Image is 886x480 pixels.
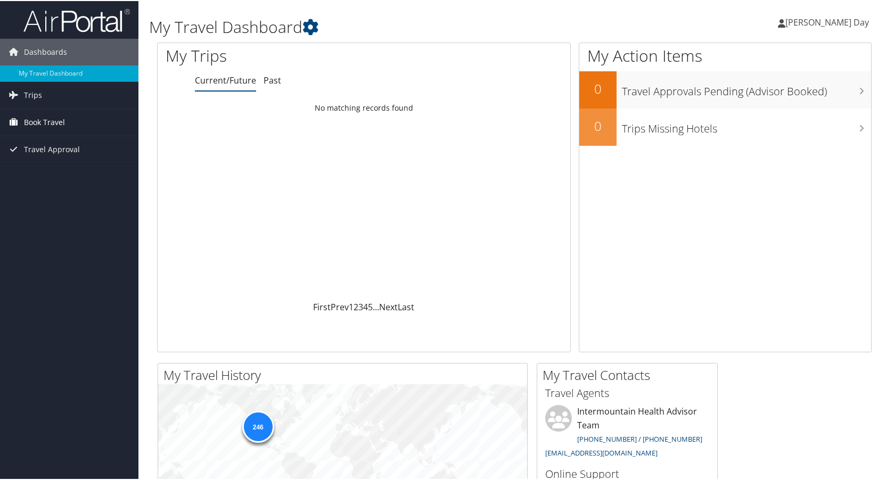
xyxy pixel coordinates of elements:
[149,15,636,37] h1: My Travel Dashboard
[373,300,379,312] span: …
[24,81,42,107] span: Trips
[579,70,871,107] a: 0Travel Approvals Pending (Advisor Booked)
[579,44,871,66] h1: My Action Items
[579,116,617,134] h2: 0
[363,300,368,312] a: 4
[540,404,715,461] li: Intermountain Health Advisor Team
[577,433,702,443] a: [PHONE_NUMBER] / [PHONE_NUMBER]
[379,300,398,312] a: Next
[622,115,871,135] h3: Trips Missing Hotels
[24,135,80,162] span: Travel Approval
[313,300,331,312] a: First
[545,447,658,457] a: [EMAIL_ADDRESS][DOMAIN_NAME]
[545,385,709,400] h3: Travel Agents
[264,73,281,85] a: Past
[358,300,363,312] a: 3
[778,5,880,37] a: [PERSON_NAME] Day
[398,300,414,312] a: Last
[368,300,373,312] a: 5
[579,107,871,145] a: 0Trips Missing Hotels
[24,38,67,64] span: Dashboards
[23,7,130,32] img: airportal-logo.png
[354,300,358,312] a: 2
[242,410,274,442] div: 246
[195,73,256,85] a: Current/Future
[622,78,871,98] h3: Travel Approvals Pending (Advisor Booked)
[543,365,717,383] h2: My Travel Contacts
[331,300,349,312] a: Prev
[579,79,617,97] h2: 0
[349,300,354,312] a: 1
[24,108,65,135] span: Book Travel
[166,44,390,66] h1: My Trips
[785,15,869,27] span: [PERSON_NAME] Day
[158,97,570,117] td: No matching records found
[163,365,527,383] h2: My Travel History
